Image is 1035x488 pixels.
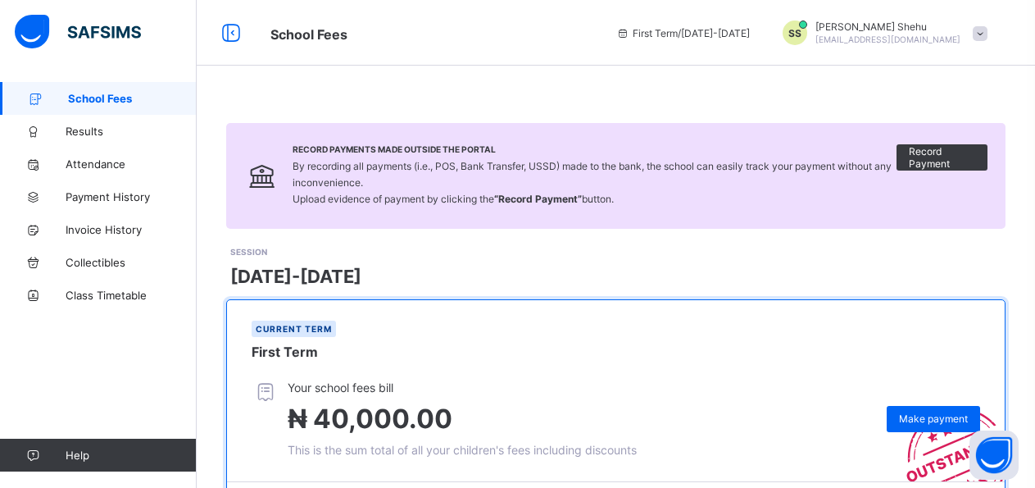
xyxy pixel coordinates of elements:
span: By recording all payments (i.e., POS, Bank Transfer, USSD) made to the bank, the school can easil... [293,160,892,205]
span: Record Payments Made Outside the Portal [293,144,897,154]
span: Your school fees bill [288,381,637,395]
span: Payment History [66,190,197,203]
span: Collectibles [66,256,197,269]
span: First Term [252,344,318,360]
span: Results [66,125,197,138]
b: “Record Payment” [494,193,582,205]
span: SS [788,27,801,39]
img: outstanding-stamp.3c148f88c3ebafa6da95868fa43343a1.svg [886,388,1005,481]
span: ₦ 40,000.00 [288,403,452,435]
span: School Fees [270,26,347,43]
img: safsims [15,15,141,49]
span: This is the sum total of all your children's fees including discounts [288,443,637,457]
span: School Fees [68,92,197,105]
div: Steven-Ahmodu Shehu [766,21,996,45]
span: Record Payment [909,145,975,170]
span: Class Timetable [66,289,197,302]
span: [EMAIL_ADDRESS][DOMAIN_NAME] [815,34,960,44]
span: SESSION [230,247,267,257]
span: [DATE]-[DATE] [230,266,361,287]
button: Open asap [969,431,1019,480]
span: [PERSON_NAME] Shehu [815,21,960,33]
span: Attendance [66,157,197,171]
span: Help [66,449,196,462]
span: Invoice History [66,223,197,236]
span: Current term [256,324,332,334]
span: Make payment [899,413,968,425]
span: session/term information [616,27,750,39]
